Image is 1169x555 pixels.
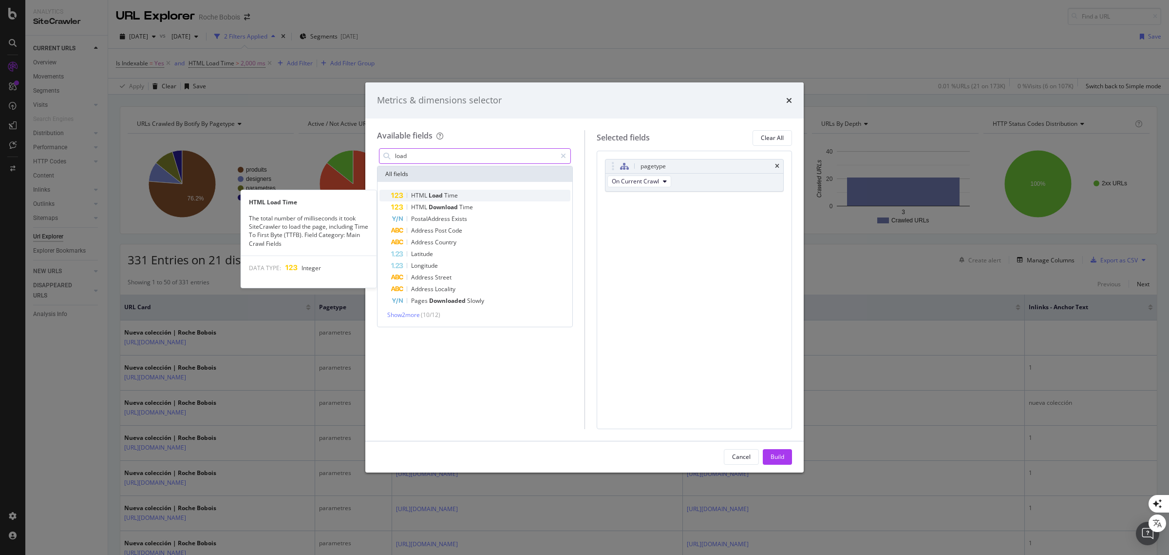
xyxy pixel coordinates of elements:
[411,238,435,246] span: Address
[452,215,467,223] span: Exists
[435,238,456,246] span: Country
[753,130,792,146] button: Clear All
[411,297,429,305] span: Pages
[761,134,784,142] div: Clear All
[377,130,433,141] div: Available fields
[435,273,452,281] span: Street
[421,311,440,319] span: ( 10 / 12 )
[411,261,438,270] span: Longitude
[411,250,433,258] span: Latitude
[411,226,435,235] span: Address
[429,191,444,199] span: Load
[641,161,666,171] div: pagetype
[377,94,502,107] div: Metrics & dimensions selector
[605,159,784,192] div: pagetypetimesOn Current Crawl
[444,191,458,199] span: Time
[459,203,473,211] span: Time
[429,297,467,305] span: Downloaded
[612,177,659,185] span: On Current Crawl
[786,94,792,107] div: times
[411,273,435,281] span: Address
[763,449,792,465] button: Build
[775,163,779,169] div: times
[435,285,455,293] span: Locality
[771,453,784,461] div: Build
[1136,522,1159,545] div: Open Intercom Messenger
[448,226,462,235] span: Code
[435,226,448,235] span: Post
[724,449,759,465] button: Cancel
[411,215,452,223] span: PostalAddress
[387,311,420,319] span: Show 2 more
[732,453,751,461] div: Cancel
[394,149,556,163] input: Search by field name
[241,198,377,206] div: HTML Load Time
[411,191,429,199] span: HTML
[607,176,671,187] button: On Current Crawl
[241,214,377,248] div: The total number of milliseconds it took SiteCrawler to load the page, including Time To First By...
[411,203,429,211] span: HTML
[377,166,572,182] div: All fields
[429,203,459,211] span: Download
[365,82,804,473] div: modal
[467,297,484,305] span: Slowly
[411,285,435,293] span: Address
[597,132,650,143] div: Selected fields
